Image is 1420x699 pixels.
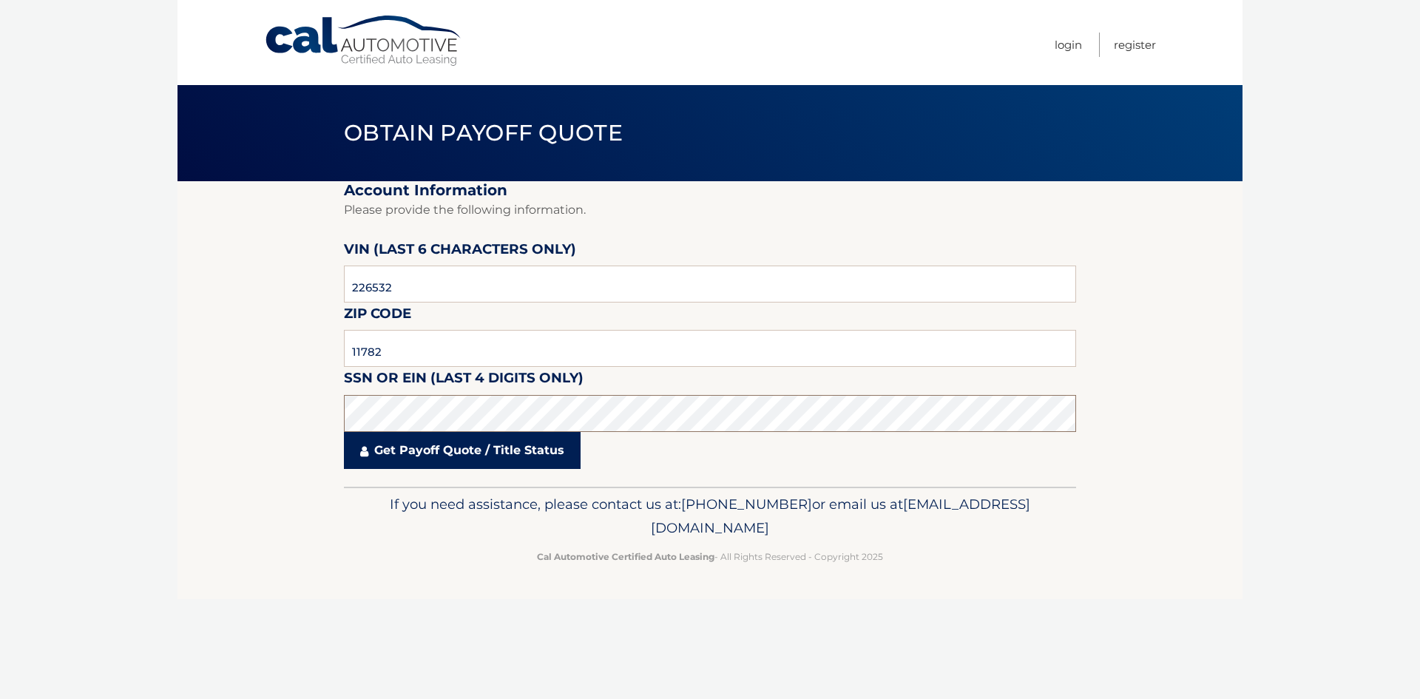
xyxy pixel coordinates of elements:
strong: Cal Automotive Certified Auto Leasing [537,551,714,562]
a: Get Payoff Quote / Title Status [344,432,581,469]
a: Register [1114,33,1156,57]
span: [PHONE_NUMBER] [681,496,812,513]
a: Cal Automotive [264,15,464,67]
p: - All Rights Reserved - Copyright 2025 [354,549,1066,564]
label: SSN or EIN (last 4 digits only) [344,367,584,394]
span: Obtain Payoff Quote [344,119,623,146]
label: VIN (last 6 characters only) [344,238,576,266]
p: If you need assistance, please contact us at: or email us at [354,493,1066,540]
h2: Account Information [344,181,1076,200]
p: Please provide the following information. [344,200,1076,220]
a: Login [1055,33,1082,57]
label: Zip Code [344,303,411,330]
